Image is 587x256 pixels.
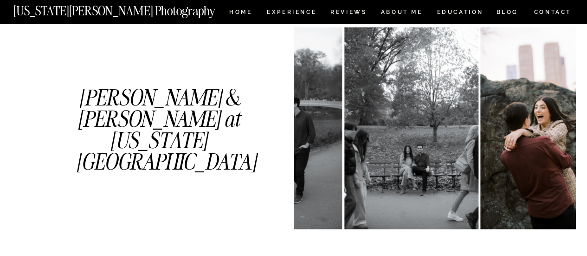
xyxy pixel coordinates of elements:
a: REVIEWS [330,9,365,17]
a: CONTACT [533,7,572,17]
a: EDUCATION [436,9,484,17]
a: [US_STATE][PERSON_NAME] Photography [13,5,246,13]
h1: [PERSON_NAME] & [PERSON_NAME] at [US_STATE][GEOGRAPHIC_DATA] [76,87,242,149]
a: BLOG [496,9,518,17]
a: Experience [267,9,316,17]
a: ABOUT ME [381,9,423,17]
a: HOME [227,9,254,17]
